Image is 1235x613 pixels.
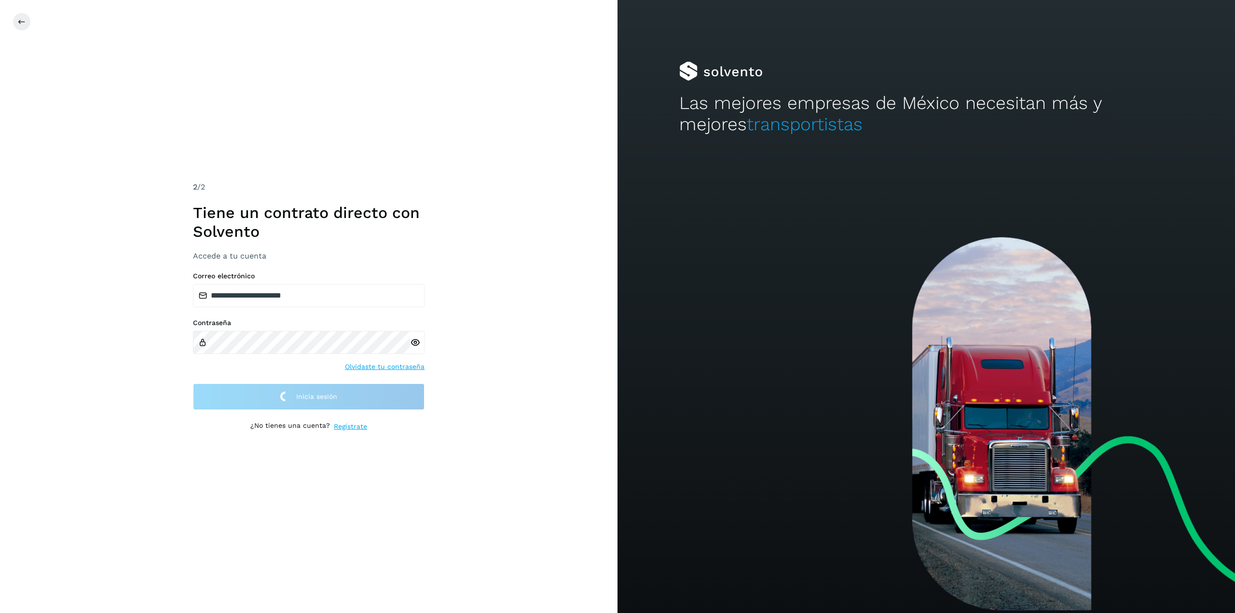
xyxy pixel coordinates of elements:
[679,93,1173,136] h2: Las mejores empresas de México necesitan más y mejores
[193,182,197,191] span: 2
[250,422,330,432] p: ¿No tienes una cuenta?
[193,272,425,280] label: Correo electrónico
[193,251,425,260] h3: Accede a tu cuenta
[193,319,425,327] label: Contraseña
[193,383,425,410] button: Inicia sesión
[345,362,425,372] a: Olvidaste tu contraseña
[296,393,337,400] span: Inicia sesión
[193,181,425,193] div: /2
[334,422,367,432] a: Regístrate
[193,204,425,241] h1: Tiene un contrato directo con Solvento
[747,114,863,135] span: transportistas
